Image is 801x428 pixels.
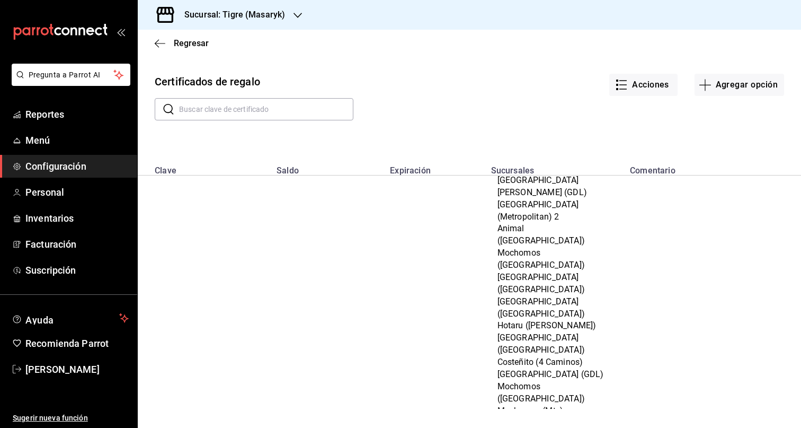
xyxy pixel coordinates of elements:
[13,413,129,424] span: Sugerir nueva función
[624,137,748,176] th: Comentario
[270,137,384,176] th: Saldo
[117,28,125,36] button: open_drawer_menu
[25,185,129,199] span: Personal
[174,38,209,48] span: Regresar
[176,8,285,21] h3: Sucursal: Tigre (Masaryk)
[29,69,114,81] span: Pregunta a Parrot AI
[384,137,484,176] th: Expiración
[25,133,129,147] span: Menú
[155,74,260,90] div: Certificados de regalo
[25,263,129,277] span: Suscripción
[25,237,129,251] span: Facturación
[179,99,353,120] input: Buscar clave de certificado
[25,362,129,377] span: [PERSON_NAME]
[25,336,129,351] span: Recomienda Parrot
[25,312,115,325] span: Ayuda
[695,74,784,96] button: Agregar opción
[25,107,129,121] span: Reportes
[12,64,130,86] button: Pregunta a Parrot AI
[155,38,209,48] button: Regresar
[25,159,129,173] span: Configuración
[138,137,270,176] th: Clave
[485,137,624,176] th: Sucursales
[7,77,130,88] a: Pregunta a Parrot AI
[609,74,678,96] button: Acciones
[25,211,129,225] span: Inventarios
